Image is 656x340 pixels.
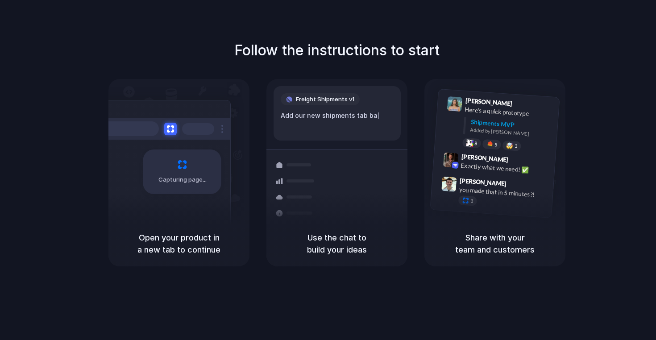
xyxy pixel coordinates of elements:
span: [PERSON_NAME] [465,95,512,108]
div: Here's a quick prototype [465,105,554,120]
div: you made that in 5 minutes?! [459,185,548,200]
span: 8 [474,141,477,145]
span: Capturing page [158,175,208,184]
span: [PERSON_NAME] [460,175,507,188]
span: 3 [515,144,518,149]
h5: Share with your team and customers [435,232,555,256]
div: 🤯 [506,142,514,149]
span: | [378,112,380,119]
div: Add our new shipments tab ba [281,111,394,120]
span: 5 [494,142,498,147]
h5: Open your product in a new tab to continue [119,232,239,256]
div: Added by [PERSON_NAME] [470,126,552,139]
span: 9:41 AM [515,100,533,111]
div: Shipments MVP [470,117,553,132]
span: 9:47 AM [509,180,527,191]
span: 1 [470,199,473,203]
span: Freight Shipments v1 [296,95,354,104]
h5: Use the chat to build your ideas [277,232,397,256]
h1: Follow the instructions to start [234,40,440,61]
span: [PERSON_NAME] [461,152,508,165]
div: Exactly what we need! ✅ [461,161,550,176]
span: 9:42 AM [511,156,529,166]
